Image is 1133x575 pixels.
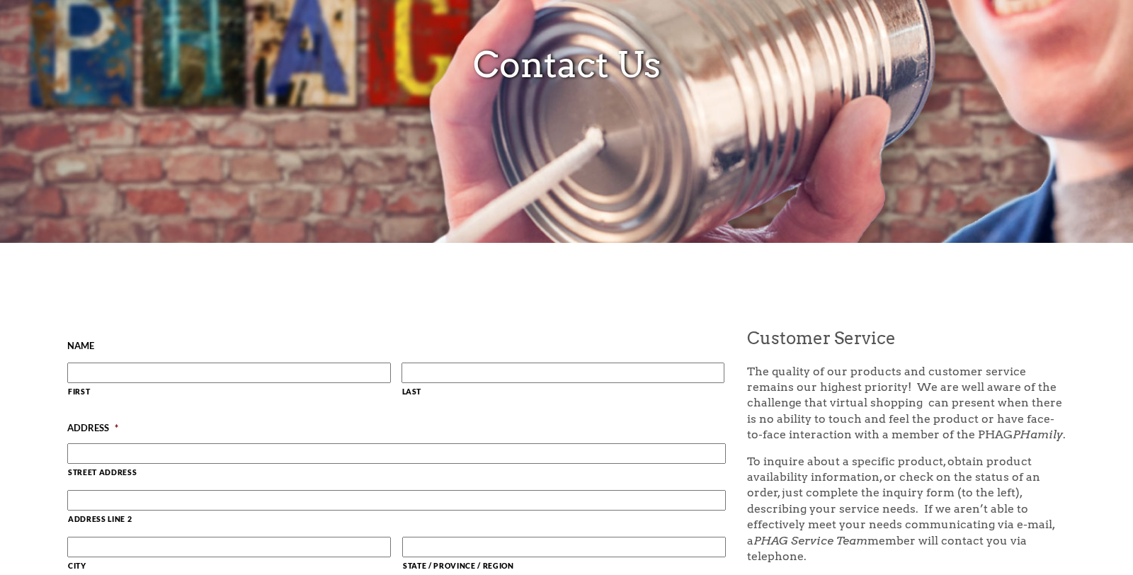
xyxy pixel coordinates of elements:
h4: The quality of our products and customer service remains our highest priority! We are well aware ... [747,364,1066,454]
label: Address Line 2 [68,511,726,530]
label: Street Address [68,465,726,484]
label: Address [67,422,118,438]
h3: Contact Us [11,33,1122,96]
label: First [68,384,391,403]
em: PHAG Service Team [753,534,867,547]
h1: Customer Service [747,327,1066,363]
label: Name [67,340,94,355]
em: PHamily [1013,428,1063,441]
label: Last [402,384,725,403]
